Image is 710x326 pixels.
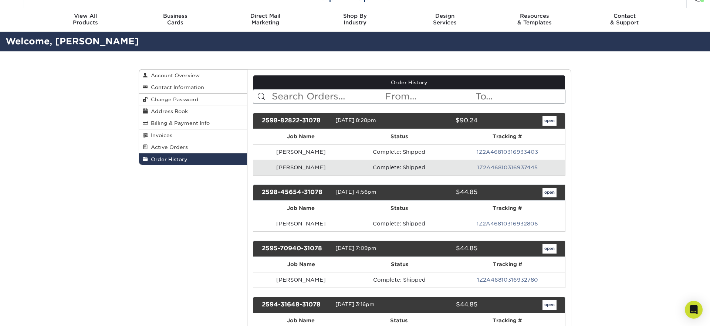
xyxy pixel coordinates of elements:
[403,188,483,197] div: $44.85
[220,13,310,19] span: Direct Mail
[449,201,565,216] th: Tracking #
[579,8,669,32] a: Contact& Support
[335,301,375,307] span: [DATE] 3:16pm
[403,116,483,126] div: $90.24
[579,13,669,19] span: Contact
[349,129,449,144] th: Status
[349,257,450,272] th: Status
[490,13,579,19] span: Resources
[542,244,557,254] a: open
[400,13,490,19] span: Design
[253,216,349,231] td: [PERSON_NAME]
[139,153,247,165] a: Order History
[256,244,335,254] div: 2595-70940-31078
[253,272,349,288] td: [PERSON_NAME]
[253,75,565,89] a: Order History
[349,144,449,160] td: Complete: Shipped
[139,69,247,81] a: Account Overview
[148,84,204,90] span: Contact Information
[349,160,449,175] td: Complete: Shipped
[400,13,490,26] div: Services
[335,117,376,123] span: [DATE] 8:28pm
[310,13,400,19] span: Shop By
[139,117,247,129] a: Billing & Payment Info
[477,277,538,283] a: 1Z2A46810316932780
[256,300,335,310] div: 2594-31648-31078
[220,8,310,32] a: Direct MailMarketing
[139,129,247,141] a: Invoices
[256,188,335,197] div: 2598-45654-31078
[685,301,703,319] div: Open Intercom Messenger
[477,221,538,227] a: 1Z2A46810316932806
[139,141,247,153] a: Active Orders
[335,189,376,195] span: [DATE] 4:56pm
[477,164,538,170] a: 1Z2A46810316937445
[253,144,349,160] td: [PERSON_NAME]
[490,8,579,32] a: Resources& Templates
[253,160,349,175] td: [PERSON_NAME]
[384,89,474,103] input: From...
[400,8,490,32] a: DesignServices
[349,216,449,231] td: Complete: Shipped
[41,8,131,32] a: View AllProducts
[449,129,565,144] th: Tracking #
[253,201,349,216] th: Job Name
[579,13,669,26] div: & Support
[148,96,199,102] span: Change Password
[139,94,247,105] a: Change Password
[349,272,450,288] td: Complete: Shipped
[542,116,557,126] a: open
[271,89,385,103] input: Search Orders...
[139,105,247,117] a: Address Book
[403,244,483,254] div: $44.85
[253,129,349,144] th: Job Name
[131,13,220,19] span: Business
[148,156,187,162] span: Order History
[131,8,220,32] a: BusinessCards
[148,132,172,138] span: Invoices
[256,116,335,126] div: 2598-82822-31078
[450,257,565,272] th: Tracking #
[41,13,131,26] div: Products
[139,81,247,93] a: Contact Information
[310,13,400,26] div: Industry
[542,300,557,310] a: open
[131,13,220,26] div: Cards
[542,188,557,197] a: open
[148,144,188,150] span: Active Orders
[148,108,188,114] span: Address Book
[475,89,565,103] input: To...
[148,120,210,126] span: Billing & Payment Info
[253,257,349,272] th: Job Name
[490,13,579,26] div: & Templates
[349,201,449,216] th: Status
[41,13,131,19] span: View All
[477,149,538,155] a: 1Z2A46810316933403
[148,72,200,78] span: Account Overview
[335,245,376,251] span: [DATE] 7:09pm
[403,300,483,310] div: $44.85
[310,8,400,32] a: Shop ByIndustry
[220,13,310,26] div: Marketing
